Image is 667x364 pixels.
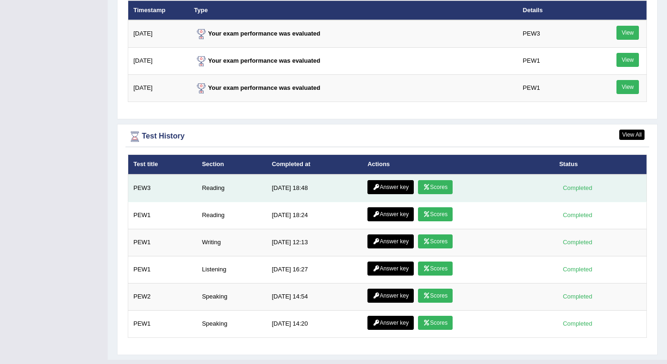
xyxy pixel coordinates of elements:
[194,57,321,64] strong: Your exam performance was evaluated
[194,30,321,37] strong: Your exam performance was evaluated
[128,155,197,175] th: Test title
[616,53,639,67] a: View
[189,0,518,20] th: Type
[554,155,647,175] th: Status
[267,155,362,175] th: Completed at
[128,0,189,20] th: Timestamp
[128,256,197,283] td: PEW1
[197,155,266,175] th: Section
[518,20,591,48] td: PEW3
[267,256,362,283] td: [DATE] 16:27
[128,202,197,229] td: PEW1
[367,180,414,194] a: Answer key
[619,130,645,140] a: View All
[616,26,639,40] a: View
[418,262,453,276] a: Scores
[267,310,362,337] td: [DATE] 14:20
[267,229,362,256] td: [DATE] 12:13
[128,229,197,256] td: PEW1
[418,289,453,303] a: Scores
[197,175,266,202] td: Reading
[197,283,266,310] td: Speaking
[128,75,189,102] td: [DATE]
[518,0,591,20] th: Details
[128,283,197,310] td: PEW2
[128,48,189,75] td: [DATE]
[418,207,453,221] a: Scores
[128,130,647,144] div: Test History
[418,316,453,330] a: Scores
[559,237,596,247] div: Completed
[518,75,591,102] td: PEW1
[194,84,321,91] strong: Your exam performance was evaluated
[559,319,596,328] div: Completed
[559,210,596,220] div: Completed
[559,183,596,193] div: Completed
[418,180,453,194] a: Scores
[367,207,414,221] a: Answer key
[418,234,453,248] a: Scores
[197,310,266,337] td: Speaking
[197,256,266,283] td: Listening
[267,283,362,310] td: [DATE] 14:54
[197,229,266,256] td: Writing
[367,316,414,330] a: Answer key
[367,289,414,303] a: Answer key
[518,48,591,75] td: PEW1
[197,202,266,229] td: Reading
[367,234,414,248] a: Answer key
[616,80,639,94] a: View
[267,202,362,229] td: [DATE] 18:24
[559,264,596,274] div: Completed
[267,175,362,202] td: [DATE] 18:48
[559,291,596,301] div: Completed
[367,262,414,276] a: Answer key
[128,20,189,48] td: [DATE]
[128,175,197,202] td: PEW3
[128,310,197,337] td: PEW1
[362,155,554,175] th: Actions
